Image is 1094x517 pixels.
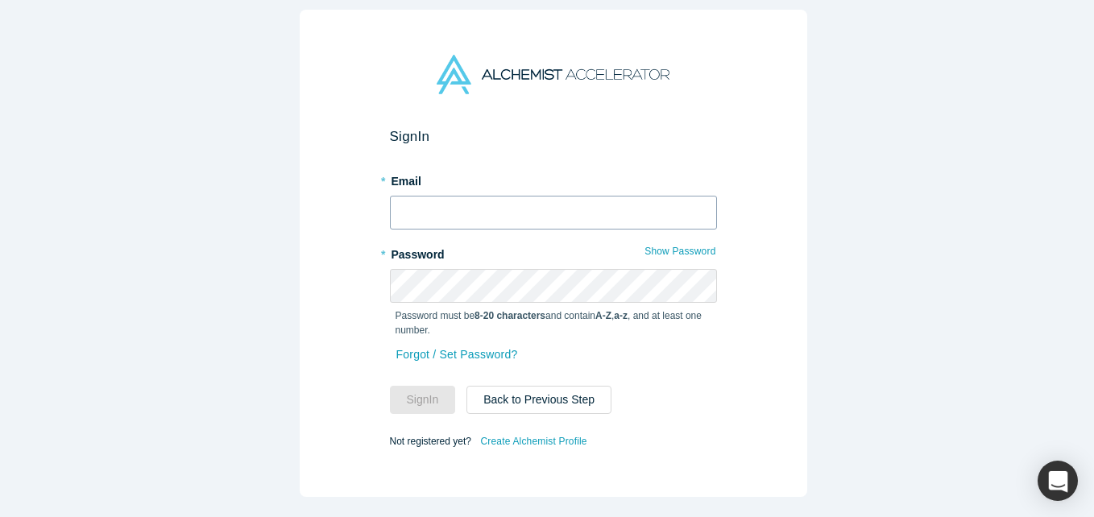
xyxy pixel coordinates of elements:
button: SignIn [390,386,456,414]
a: Create Alchemist Profile [479,431,587,452]
strong: a-z [614,310,628,321]
h2: Sign In [390,128,717,145]
strong: A-Z [595,310,611,321]
label: Password [390,241,717,263]
button: Show Password [644,241,716,262]
a: Forgot / Set Password? [396,341,519,369]
label: Email [390,168,717,190]
p: Password must be and contain , , and at least one number. [396,308,711,337]
img: Alchemist Accelerator Logo [437,55,669,94]
button: Back to Previous Step [466,386,611,414]
strong: 8-20 characters [474,310,545,321]
span: Not registered yet? [390,436,471,447]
